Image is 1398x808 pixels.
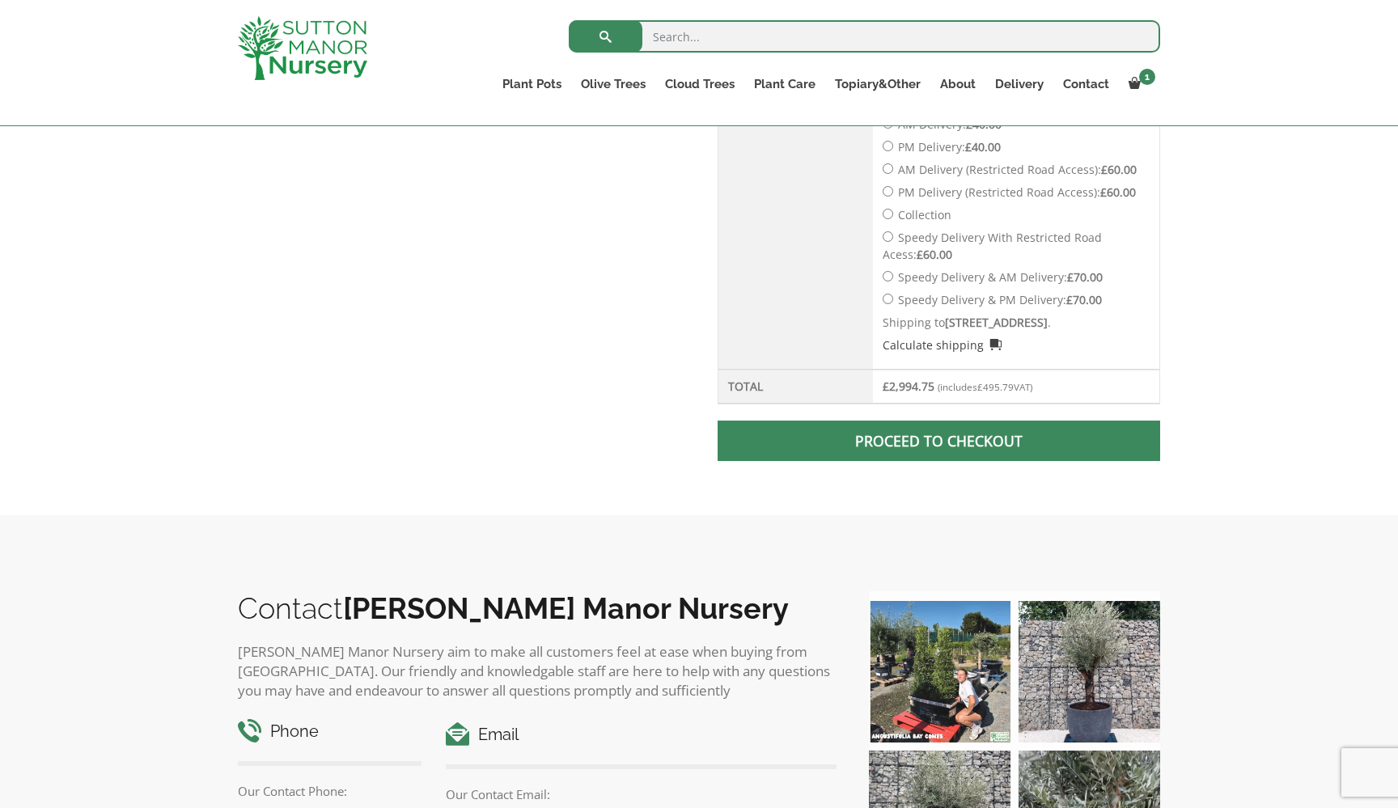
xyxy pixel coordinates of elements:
[1101,162,1137,177] bdi: 60.00
[1119,73,1160,95] a: 1
[493,73,571,95] a: Plant Pots
[718,40,873,370] th: Shipping
[1101,162,1108,177] span: £
[1053,73,1119,95] a: Contact
[744,73,825,95] a: Plant Care
[883,379,889,394] span: £
[917,247,952,262] bdi: 60.00
[655,73,744,95] a: Cloud Trees
[718,421,1160,461] a: Proceed to checkout
[238,16,367,80] img: logo
[883,379,934,394] bdi: 2,994.75
[945,315,1048,330] strong: [STREET_ADDRESS]
[571,73,655,95] a: Olive Trees
[446,722,837,747] h4: Email
[238,591,837,625] h2: Contact
[238,781,422,801] p: Our Contact Phone:
[718,370,873,404] th: Total
[898,184,1136,200] label: PM Delivery (Restricted Road Access):
[238,642,837,700] p: [PERSON_NAME] Manor Nursery aim to make all customers feel at ease when buying from [GEOGRAPHIC_D...
[898,207,951,222] label: Collection
[883,314,1150,331] p: Shipping to .
[1139,69,1155,85] span: 1
[965,139,1001,154] bdi: 40.00
[1100,184,1107,200] span: £
[917,247,923,262] span: £
[977,381,1014,393] span: 495.79
[1066,292,1073,307] span: £
[883,336,1002,353] a: Calculate shipping
[238,719,422,744] h4: Phone
[977,381,983,393] span: £
[343,591,789,625] b: [PERSON_NAME] Manor Nursery
[985,73,1053,95] a: Delivery
[898,292,1102,307] label: Speedy Delivery & PM Delivery:
[869,601,1010,742] img: Our elegant & picturesque Angustifolia Cones are an exquisite addition to your Bay Tree collectio...
[1067,269,1103,285] bdi: 70.00
[898,139,1001,154] label: PM Delivery:
[825,73,930,95] a: Topiary&Other
[938,381,1032,393] small: (includes VAT)
[446,785,837,804] p: Our Contact Email:
[898,162,1137,177] label: AM Delivery (Restricted Road Access):
[930,73,985,95] a: About
[898,269,1103,285] label: Speedy Delivery & AM Delivery:
[1066,292,1102,307] bdi: 70.00
[1100,184,1136,200] bdi: 60.00
[1019,601,1160,742] img: A beautiful multi-stem Spanish Olive tree potted in our luxurious fibre clay pots 😍😍
[883,230,1102,262] label: Speedy Delivery With Restricted Road Acess:
[1067,269,1074,285] span: £
[965,139,972,154] span: £
[569,20,1160,53] input: Search...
